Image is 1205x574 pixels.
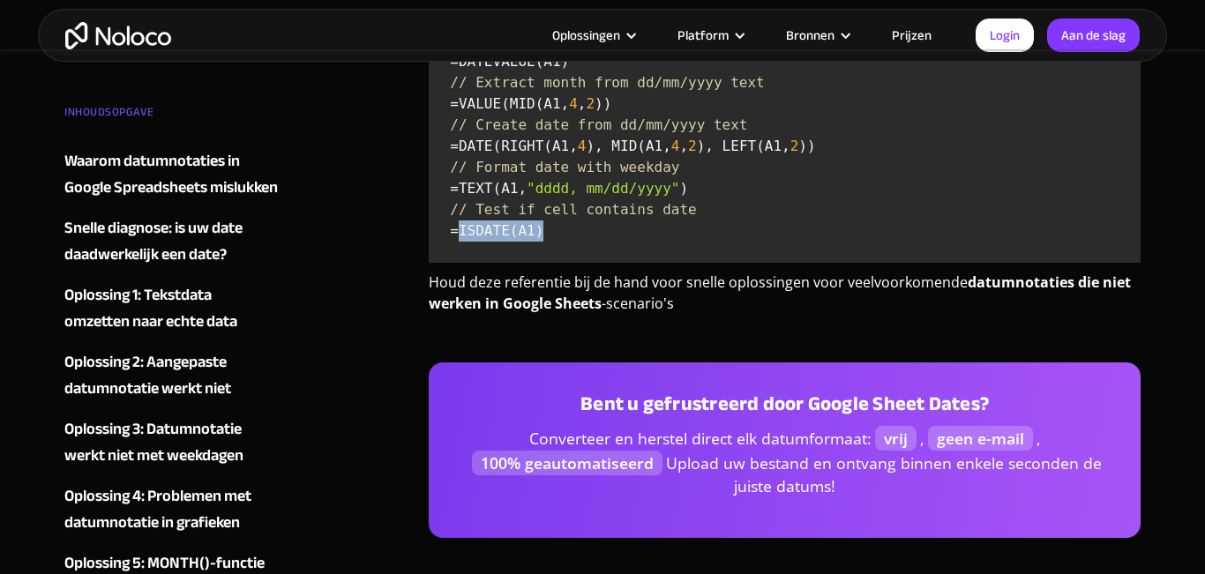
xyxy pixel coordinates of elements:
span: 2 [790,138,799,154]
a: Snelle diagnose: is uw date daadwerkelijk een date? [64,215,278,268]
span: , [578,95,587,112]
a: Oplossing 4: Problemen met datumnotatie in grafieken [64,483,278,536]
span: // Extract month from dd/mm/yyyy text [450,74,764,91]
span: =TEXT(A1, [450,180,527,197]
font: 100% geautomatiseerd [481,452,654,473]
font: Oplossing 2: Aangepaste datumnotatie werkt niet [64,347,231,403]
span: ), MID(A1, [586,138,670,154]
font: -scenario's [602,294,674,313]
a: Oplossing 2: Aangepaste datumnotatie werkt niet [64,349,278,402]
span: )) [798,138,815,154]
span: // Create date from dd/mm/yyyy text [450,116,747,133]
font: Bent u gefrustreerd door Google Sheet Dates? [580,385,989,422]
font: vrij [884,428,908,449]
font: Houd deze referentie bij de hand voor snelle oplossingen voor veelvoorkomende [429,272,968,292]
span: 2 [586,95,595,112]
a: Waarom datumnotaties in Google Spreadsheets mislukken [64,148,278,201]
span: =VALUE(MID(A1, [450,95,569,112]
a: Oplossing 3: Datumnotatie werkt niet met weekdagen [64,416,278,469]
font: INHOUDSOPGAVE [64,101,154,123]
font: , [920,428,924,449]
font: Oplossing 3: Datumnotatie werkt niet met weekdagen [64,414,243,470]
span: ) [679,180,688,197]
span: 4 [569,95,578,112]
span: )) [595,95,611,112]
font: Snelle diagnose: is uw date daadwerkelijk een date? [64,213,243,269]
code: =DATEVALUE(A1) =ISDATE(A1) [436,16,1134,256]
font: Converteer en herstel direct elk datumformaat: [529,428,872,449]
font: geen e-mail [937,428,1024,449]
span: 4 [671,138,680,154]
a: Oplossing 1: Tekstdata omzetten naar echte data [64,282,278,335]
font: datumnotaties die niet werken in Google Sheets [429,272,1131,313]
font: Waarom datumnotaties in Google Spreadsheets mislukken [64,146,278,202]
span: =DATE(RIGHT(A1, [450,138,578,154]
span: ), LEFT(A1, [697,138,790,154]
span: 4 [578,138,587,154]
font: Oplossing 4: Problemen met datumnotatie in grafieken [64,481,251,537]
font: Oplossing 1: Tekstdata omzetten naar echte data [64,280,237,336]
font: Upload uw bestand en ontvang binnen enkele seconden de juiste datums! [666,452,1102,496]
span: // Format date with weekday [450,159,679,175]
span: "dddd, mm/dd/yyyy" [527,180,679,197]
span: 2 [688,138,697,154]
span: // Test if cell contains date [450,201,696,218]
font: , [1037,428,1041,449]
span: , [679,138,688,154]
